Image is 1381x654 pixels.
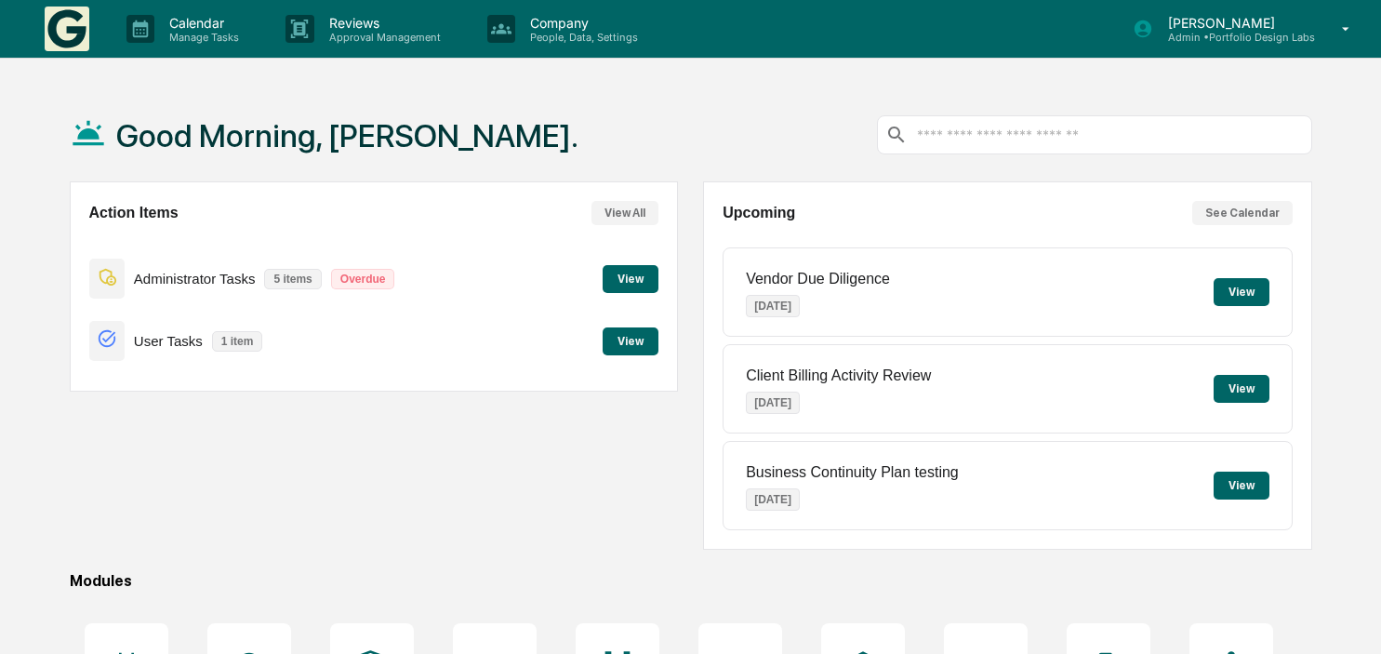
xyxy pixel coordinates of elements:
[45,7,89,51] img: logo
[746,367,931,384] p: Client Billing Activity Review
[89,205,179,221] h2: Action Items
[746,392,800,414] p: [DATE]
[314,15,450,31] p: Reviews
[746,464,959,481] p: Business Continuity Plan testing
[70,572,1313,590] div: Modules
[331,269,395,289] p: Overdue
[746,271,890,287] p: Vendor Due Diligence
[1192,201,1293,225] button: See Calendar
[603,331,658,349] a: View
[515,31,647,44] p: People, Data, Settings
[603,265,658,293] button: View
[154,15,248,31] p: Calendar
[264,269,321,289] p: 5 items
[723,205,795,221] h2: Upcoming
[1214,472,1269,500] button: View
[591,201,658,225] button: View All
[134,333,203,349] p: User Tasks
[746,488,800,511] p: [DATE]
[1214,278,1269,306] button: View
[1153,15,1315,31] p: [PERSON_NAME]
[1153,31,1315,44] p: Admin • Portfolio Design Labs
[603,269,658,287] a: View
[603,327,658,355] button: View
[116,117,578,154] h1: Good Morning, [PERSON_NAME].
[314,31,450,44] p: Approval Management
[212,331,263,352] p: 1 item
[1214,375,1269,403] button: View
[515,15,647,31] p: Company
[134,271,256,287] p: Administrator Tasks
[746,295,800,317] p: [DATE]
[154,31,248,44] p: Manage Tasks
